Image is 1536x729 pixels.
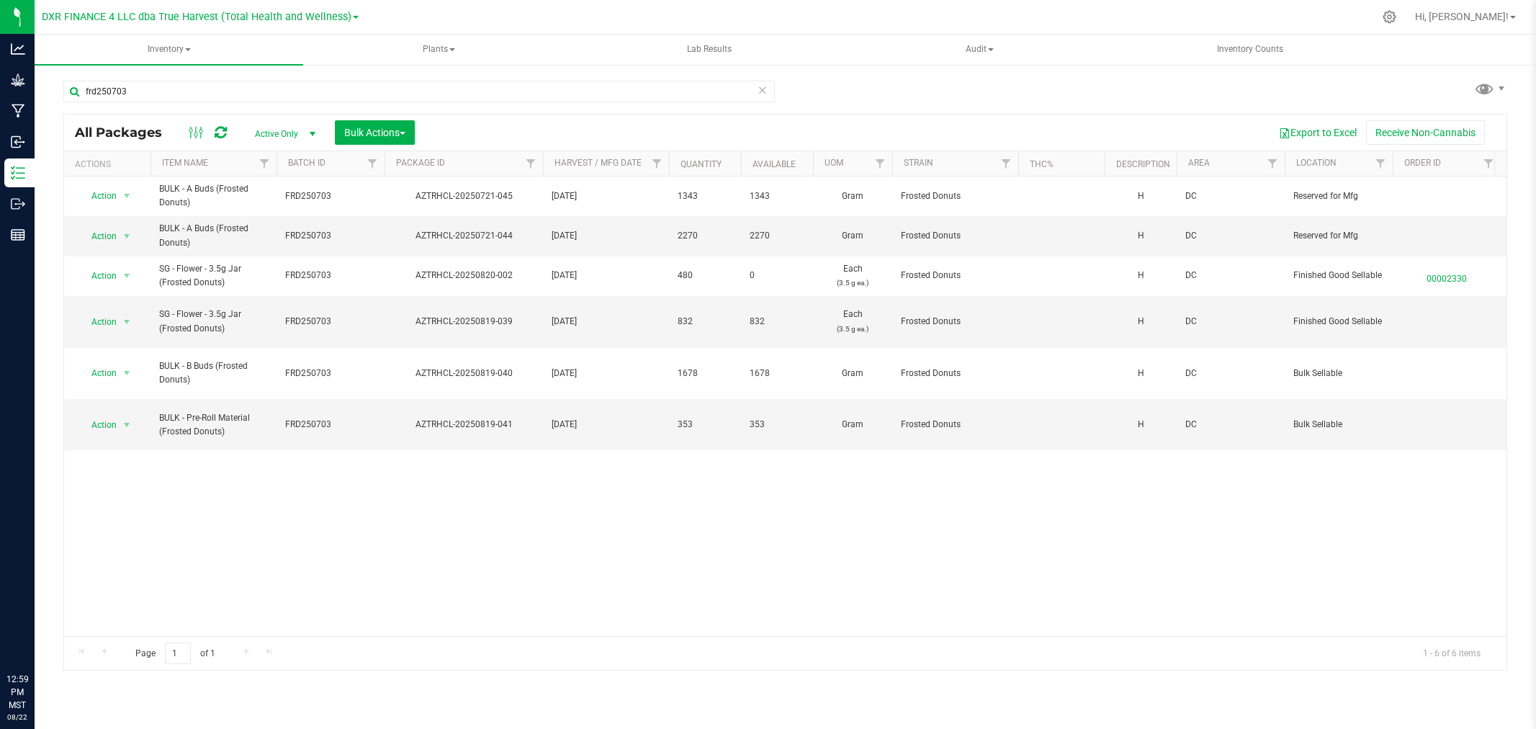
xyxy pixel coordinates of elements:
[159,262,268,290] span: SG - Flower - 3.5g Jar (Frosted Donuts)
[305,35,572,64] span: Plants
[78,415,117,435] span: Action
[678,269,732,282] span: 480
[159,359,268,387] span: BULK - B Buds (Frosted Donuts)
[822,189,884,203] span: Gram
[1113,416,1168,433] div: H
[1113,365,1168,382] div: H
[159,411,268,439] span: BULK - Pre-Roll Material (Frosted Donuts)
[645,151,669,176] a: Filter
[42,11,351,23] span: DXR FINANCE 4 LLC dba True Harvest (Total Health and Wellness)
[1380,10,1398,24] div: Manage settings
[901,189,1010,203] span: Frosted Donuts
[901,367,1010,380] span: Frosted Donuts
[75,159,145,169] div: Actions
[285,189,376,203] span: FRD250703
[750,229,804,243] span: 2270
[1185,418,1276,431] span: DC
[1198,43,1303,55] span: Inventory Counts
[822,367,884,380] span: Gram
[901,315,1010,328] span: Frosted Donuts
[750,269,804,282] span: 0
[868,151,892,176] a: Filter
[1185,315,1276,328] span: DC
[361,151,385,176] a: Filter
[1415,11,1509,22] span: Hi, [PERSON_NAME]!
[1113,267,1168,284] div: H
[382,189,545,203] div: AZTRHCL-20250721-045
[288,158,325,168] a: Batch ID
[678,418,732,431] span: 353
[1185,189,1276,203] span: DC
[75,125,176,140] span: All Packages
[6,712,28,723] p: 08/22
[1185,229,1276,243] span: DC
[822,308,884,335] span: Each
[825,158,843,168] a: UOM
[822,418,884,431] span: Gram
[1116,159,1170,169] a: Description
[1293,367,1384,380] span: Bulk Sellable
[901,418,1010,431] span: Frosted Donuts
[678,189,732,203] span: 1343
[382,229,545,243] div: AZTRHCL-20250721-044
[519,151,543,176] a: Filter
[11,73,25,87] inline-svg: Grow
[335,120,415,145] button: Bulk Actions
[118,266,136,286] span: select
[35,35,303,65] a: Inventory
[165,643,191,665] input: 1
[822,322,884,336] p: (3.5 g ea.)
[285,367,376,380] span: FRD250703
[285,315,376,328] span: FRD250703
[78,226,117,246] span: Action
[1270,120,1366,145] button: Export to Excel
[1366,120,1485,145] button: Receive Non-Cannabis
[1113,188,1168,205] div: H
[14,614,58,657] iframe: Resource center
[118,312,136,332] span: select
[382,269,545,282] div: AZTRHCL-20250820-002
[552,189,660,203] span: [DATE]
[552,229,660,243] span: [DATE]
[1185,367,1276,380] span: DC
[63,81,775,102] input: Search Package ID, Item Name, SKU, Lot or Part Number...
[6,673,28,712] p: 12:59 PM MST
[1404,158,1441,168] a: Order ID
[78,363,117,383] span: Action
[750,315,804,328] span: 832
[382,367,545,380] div: AZTRHCL-20250819-040
[668,43,751,55] span: Lab Results
[159,308,268,335] span: SG - Flower - 3.5g Jar (Frosted Donuts)
[305,35,573,65] a: Plants
[845,35,1114,65] a: Audit
[753,159,796,169] a: Available
[159,222,268,249] span: BULK - A Buds (Frosted Donuts)
[750,189,804,203] span: 1343
[846,35,1113,64] span: Audit
[118,186,136,206] span: select
[1293,418,1384,431] span: Bulk Sellable
[575,35,844,65] a: Lab Results
[1411,643,1492,664] span: 1 - 6 of 6 items
[822,229,884,243] span: Gram
[1113,313,1168,330] div: H
[1030,159,1054,169] a: THC%
[1261,151,1285,176] a: Filter
[285,229,376,243] span: FRD250703
[78,186,117,206] span: Action
[253,151,277,176] a: Filter
[750,418,804,431] span: 353
[285,418,376,431] span: FRD250703
[11,166,25,180] inline-svg: Inventory
[822,262,884,290] span: Each
[678,367,732,380] span: 1678
[822,276,884,290] p: (3.5 g ea.)
[552,367,660,380] span: [DATE]
[678,315,732,328] span: 832
[750,367,804,380] span: 1678
[552,269,660,282] span: [DATE]
[118,363,136,383] span: select
[681,159,722,169] a: Quantity
[1115,35,1384,65] a: Inventory Counts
